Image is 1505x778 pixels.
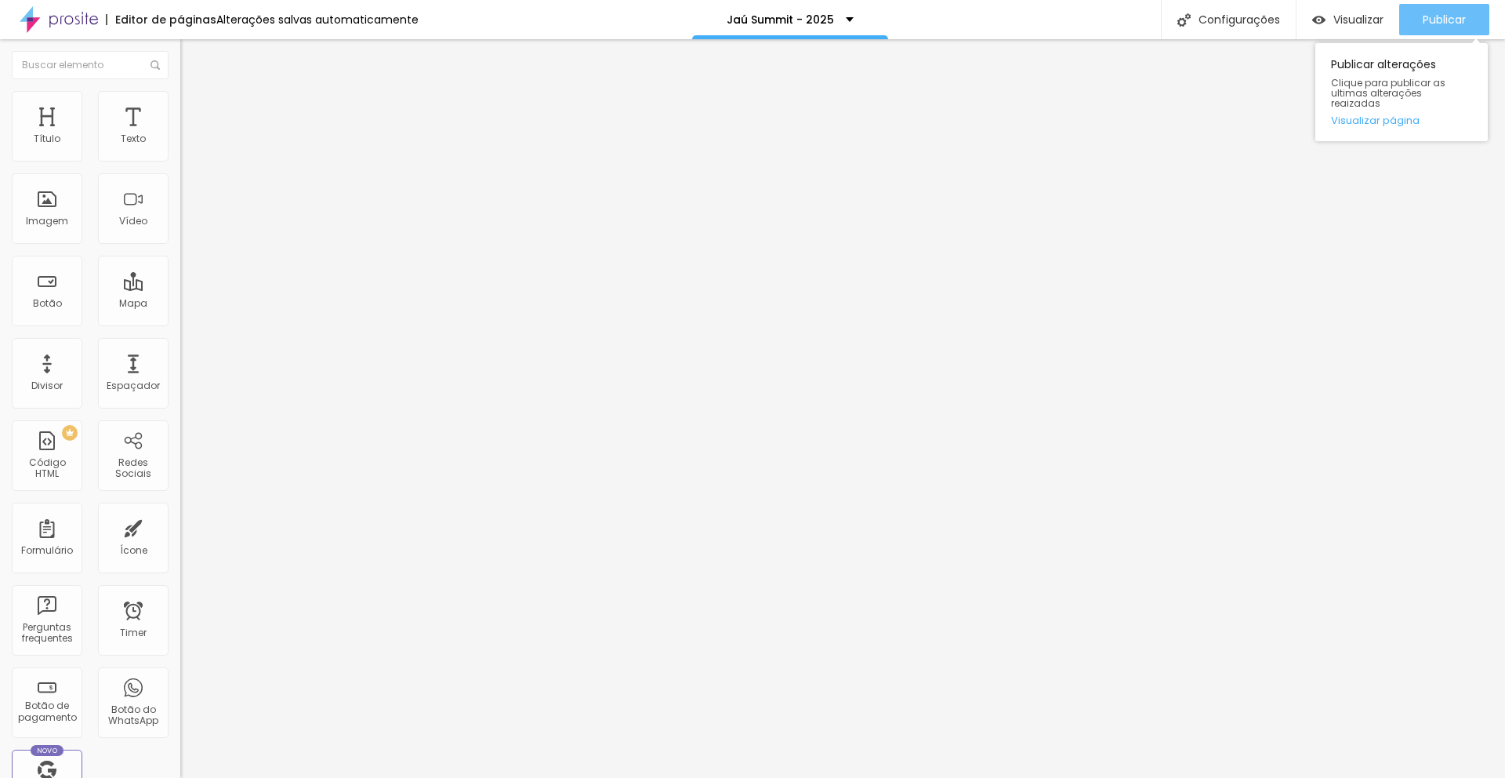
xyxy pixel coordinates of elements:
div: Editor de páginas [106,14,216,25]
div: Botão do WhatsApp [102,704,164,727]
span: Visualizar [1333,13,1384,26]
div: Novo [31,745,64,756]
span: Publicar [1423,13,1466,26]
img: view-1.svg [1312,13,1325,27]
div: Ícone [120,545,147,556]
p: Jaú Summit - 2025 [727,14,834,25]
div: Texto [121,133,146,144]
div: Espaçador [107,380,160,391]
div: Vídeo [119,216,147,227]
div: Formulário [21,545,73,556]
div: Timer [120,627,147,638]
input: Buscar elemento [12,51,169,79]
div: Publicar alterações [1315,43,1488,141]
img: Icone [1177,13,1191,27]
div: Título [34,133,60,144]
div: Alterações salvas automaticamente [216,14,419,25]
a: Visualizar página [1331,115,1472,125]
img: Icone [150,60,160,70]
div: Botão de pagamento [16,700,78,723]
button: Visualizar [1296,4,1399,35]
span: Clique para publicar as ultimas alterações reaizadas [1331,78,1472,109]
div: Divisor [31,380,63,391]
div: Imagem [26,216,68,227]
div: Botão [33,298,62,309]
div: Código HTML [16,457,78,480]
div: Perguntas frequentes [16,622,78,645]
div: Mapa [119,298,147,309]
iframe: Editor [180,39,1505,778]
button: Publicar [1399,4,1489,35]
div: Redes Sociais [102,457,164,480]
